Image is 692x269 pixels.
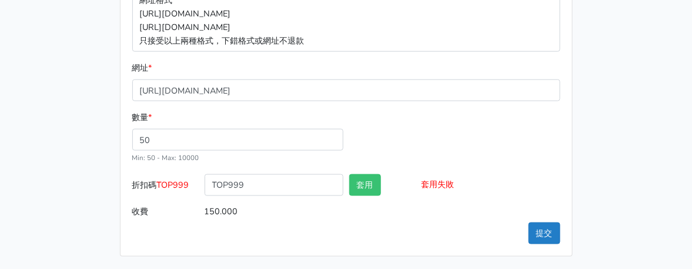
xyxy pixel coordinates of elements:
button: 提交 [529,222,560,244]
label: 收費 [129,201,202,222]
input: 格式為https://www.facebook.com/topfblive/videos/123456789/ [132,79,560,101]
label: 數量 [132,111,152,124]
label: 網址 [132,61,152,75]
span: TOP999 [157,179,189,191]
button: 套用 [349,174,381,196]
label: 折扣碼 [129,174,202,201]
small: Min: 50 - Max: 10000 [132,153,199,162]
